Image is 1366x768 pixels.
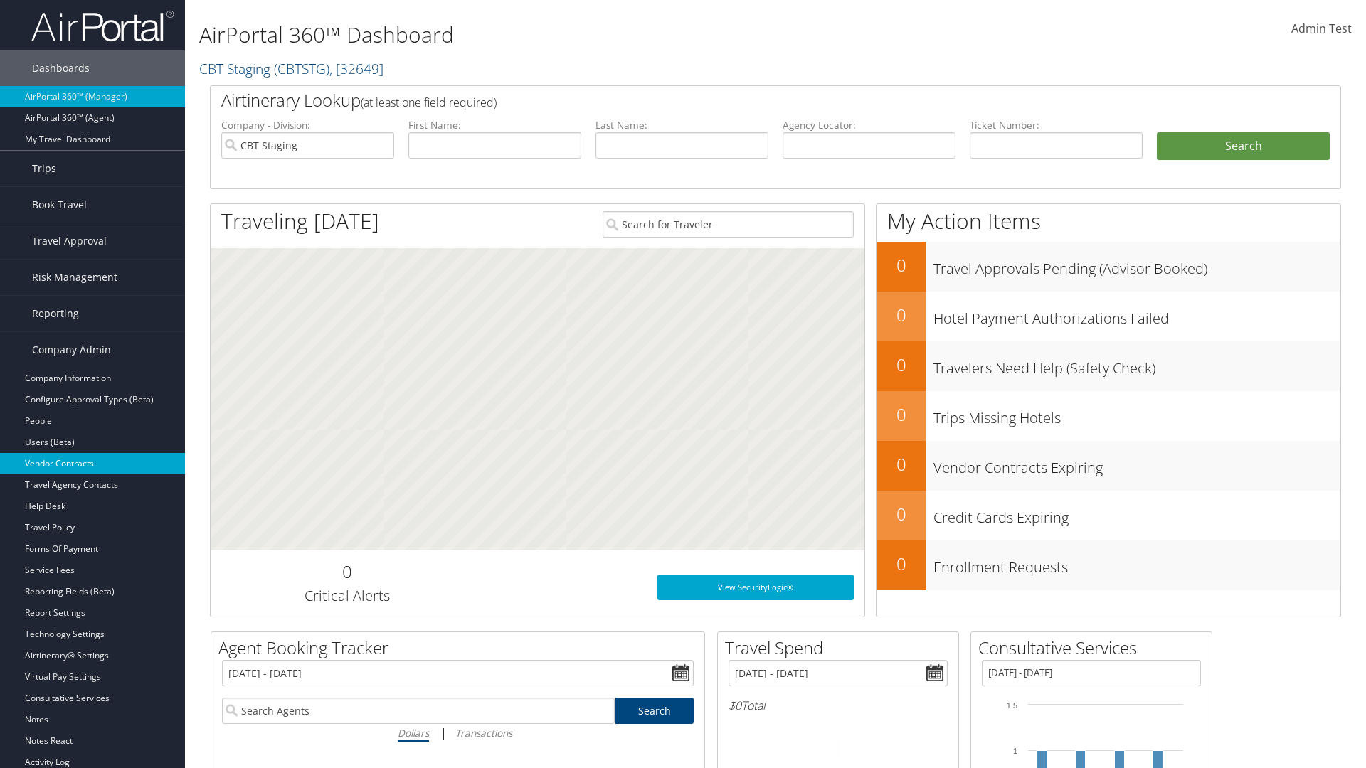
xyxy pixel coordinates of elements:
[31,9,174,43] img: airportal-logo.png
[32,187,87,223] span: Book Travel
[877,341,1340,391] a: 0Travelers Need Help (Safety Check)
[221,118,394,132] label: Company - Division:
[877,253,926,277] h2: 0
[877,303,926,327] h2: 0
[657,575,854,600] a: View SecurityLogic®
[603,211,854,238] input: Search for Traveler
[329,59,383,78] span: , [ 32649 ]
[877,292,1340,341] a: 0Hotel Payment Authorizations Failed
[615,698,694,724] a: Search
[933,550,1340,577] h3: Enrollment Requests
[595,118,768,132] label: Last Name:
[221,586,472,606] h3: Critical Alerts
[877,552,926,576] h2: 0
[32,296,79,331] span: Reporting
[221,560,472,584] h2: 0
[978,636,1212,660] h2: Consultative Services
[970,118,1143,132] label: Ticket Number:
[877,441,1340,491] a: 0Vendor Contracts Expiring
[32,50,90,86] span: Dashboards
[933,252,1340,279] h3: Travel Approvals Pending (Advisor Booked)
[725,636,958,660] h2: Travel Spend
[877,540,1340,590] a: 0Enrollment Requests
[877,452,926,476] h2: 0
[877,206,1340,236] h1: My Action Items
[877,402,926,427] h2: 0
[222,724,694,742] div: |
[877,391,1340,441] a: 0Trips Missing Hotels
[455,726,512,740] i: Transactions
[1007,701,1017,710] tspan: 1.5
[32,332,111,368] span: Company Admin
[398,726,429,740] i: Dollars
[361,95,497,110] span: (at least one field required)
[877,353,926,377] h2: 0
[199,20,968,50] h1: AirPortal 360™ Dashboard
[933,401,1340,428] h3: Trips Missing Hotels
[32,260,117,295] span: Risk Management
[783,118,955,132] label: Agency Locator:
[218,636,704,660] h2: Agent Booking Tracker
[1013,747,1017,755] tspan: 1
[729,698,948,713] h6: Total
[877,502,926,526] h2: 0
[32,223,107,259] span: Travel Approval
[199,59,383,78] a: CBT Staging
[222,698,615,724] input: Search Agents
[933,302,1340,329] h3: Hotel Payment Authorizations Failed
[32,151,56,186] span: Trips
[274,59,329,78] span: ( CBTSTG )
[933,451,1340,478] h3: Vendor Contracts Expiring
[1291,7,1352,51] a: Admin Test
[1157,132,1330,161] button: Search
[877,491,1340,540] a: 0Credit Cards Expiring
[729,698,741,713] span: $0
[408,118,581,132] label: First Name:
[877,242,1340,292] a: 0Travel Approvals Pending (Advisor Booked)
[933,351,1340,378] h3: Travelers Need Help (Safety Check)
[221,206,379,236] h1: Traveling [DATE]
[1291,21,1352,36] span: Admin Test
[933,501,1340,528] h3: Credit Cards Expiring
[221,88,1236,112] h2: Airtinerary Lookup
